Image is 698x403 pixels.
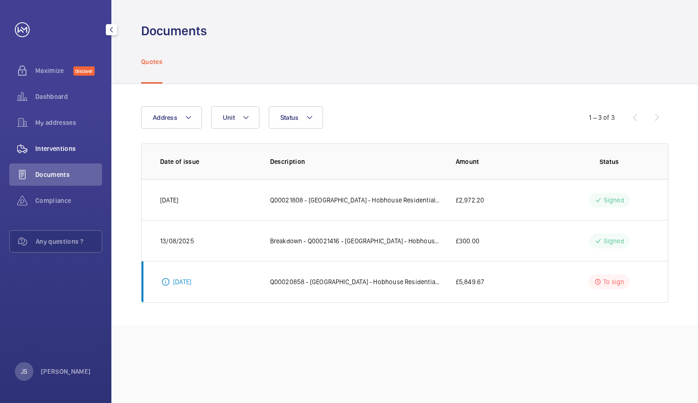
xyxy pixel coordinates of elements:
[35,92,102,101] span: Dashboard
[456,157,555,166] p: Amount
[223,114,235,121] span: Unit
[269,106,323,129] button: Status
[211,106,259,129] button: Unit
[21,367,27,376] p: JS
[160,157,255,166] p: Date of issue
[35,66,73,75] span: Maximize
[603,277,624,286] p: To sign
[270,195,441,205] p: Q00021808 - [GEOGRAPHIC_DATA] - Hobhouse Residential SA
[589,113,615,122] div: 1 – 3 of 3
[73,66,95,76] span: Discover
[270,277,441,286] p: Q00020858 - [GEOGRAPHIC_DATA] - Hobhouse Residential SA
[35,144,102,153] span: Interventions
[456,236,479,246] p: £300.00
[36,237,102,246] span: Any questions ?
[280,114,299,121] span: Status
[141,106,202,129] button: Address
[270,157,441,166] p: Description
[160,236,194,246] p: 13/08/2025
[456,195,485,205] p: £2,972.20
[456,277,485,286] p: £5,849.67
[153,114,177,121] span: Address
[173,277,191,286] p: [DATE]
[141,22,207,39] h1: Documents
[35,196,102,205] span: Compliance
[604,195,624,205] p: Signed
[604,236,624,246] p: Signed
[569,157,649,166] p: Status
[35,118,102,127] span: My addresses
[141,57,162,66] p: Quotes
[41,367,91,376] p: [PERSON_NAME]
[35,170,102,179] span: Documents
[160,195,178,205] p: [DATE]
[270,236,441,246] p: Breakdown - Q00021416 - [GEOGRAPHIC_DATA] - Hobhouse Residential SA - Penthouse Lift 2 [DATE]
